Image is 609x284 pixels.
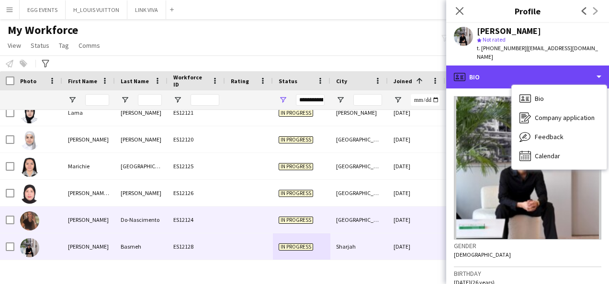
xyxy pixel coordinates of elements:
[79,41,100,50] span: Comms
[394,77,412,85] span: Joined
[512,89,607,108] div: Bio
[85,94,109,106] input: First Name Filter Input
[20,131,39,150] img: Lina Ahmad
[279,190,313,197] span: In progress
[31,41,49,50] span: Status
[411,94,440,106] input: Joined Filter Input
[20,77,36,85] span: Photo
[59,41,69,50] span: Tag
[388,126,445,153] div: [DATE]
[535,113,595,122] span: Company application
[168,153,225,179] div: ES12125
[62,180,115,206] div: [PERSON_NAME] [PERSON_NAME]
[535,94,544,103] span: Bio
[62,207,115,233] div: [PERSON_NAME]
[330,233,388,260] div: Sharjah
[454,241,601,250] h3: Gender
[20,211,39,230] img: Tania Do-Nascimento
[394,96,402,104] button: Open Filter Menu
[62,233,115,260] div: [PERSON_NAME]
[279,136,313,143] span: In progress
[75,39,104,52] a: Comms
[168,233,225,260] div: ES12128
[115,180,168,206] div: [PERSON_NAME]
[454,96,601,240] img: Crew avatar or photo
[330,126,388,153] div: [GEOGRAPHIC_DATA]
[388,233,445,260] div: [DATE]
[168,99,225,126] div: ES12121
[68,77,97,85] span: First Name
[279,163,313,170] span: In progress
[66,0,127,19] button: H_LOUIS VUITTON
[330,153,388,179] div: [GEOGRAPHIC_DATA]
[8,23,78,37] span: My Workforce
[27,39,53,52] a: Status
[454,251,511,258] span: [DEMOGRAPHIC_DATA]
[336,96,345,104] button: Open Filter Menu
[168,126,225,153] div: ES12120
[127,0,166,19] button: LINK VIVA
[173,74,208,88] span: Workforce ID
[20,158,39,177] img: Marichie Panganiban
[121,96,129,104] button: Open Filter Menu
[115,233,168,260] div: Basmeh
[477,44,598,60] span: | [EMAIL_ADDRESS][DOMAIN_NAME]
[20,104,39,123] img: Lama Ahmad
[62,126,115,153] div: [PERSON_NAME]
[388,207,445,233] div: [DATE]
[20,238,39,257] img: Mohammed Tariq Basmeh
[168,180,225,206] div: ES12126
[279,109,313,117] span: In progress
[454,269,601,278] h3: Birthday
[115,126,168,153] div: [PERSON_NAME]
[330,180,388,206] div: [GEOGRAPHIC_DATA]
[512,108,607,127] div: Company application
[115,153,168,179] div: [GEOGRAPHIC_DATA]
[62,99,115,126] div: Lama
[483,36,506,43] span: Not rated
[231,77,249,85] span: Rating
[477,27,541,35] div: [PERSON_NAME]
[353,94,382,106] input: City Filter Input
[138,94,162,106] input: Last Name Filter Input
[279,243,313,251] span: In progress
[40,58,51,69] app-action-btn: Advanced filters
[191,94,219,106] input: Workforce ID Filter Input
[68,96,77,104] button: Open Filter Menu
[115,207,168,233] div: Do-Nascimento
[4,39,25,52] a: View
[20,0,66,19] button: EGG EVENTS
[20,185,39,204] img: Sheena Catherine Pineda
[279,96,287,104] button: Open Filter Menu
[336,77,347,85] span: City
[8,41,21,50] span: View
[55,39,73,52] a: Tag
[330,99,388,126] div: [PERSON_NAME]
[446,66,609,88] div: Bio
[121,77,149,85] span: Last Name
[388,99,445,126] div: [DATE]
[477,44,527,52] span: t. [PHONE_NUMBER]
[388,153,445,179] div: [DATE]
[512,146,607,165] div: Calendar
[279,217,313,224] span: In progress
[535,132,564,141] span: Feedback
[330,207,388,233] div: [GEOGRAPHIC_DATA]
[279,77,297,85] span: Status
[115,99,168,126] div: [PERSON_NAME]
[512,127,607,146] div: Feedback
[388,180,445,206] div: [DATE]
[173,96,182,104] button: Open Filter Menu
[535,152,560,160] span: Calendar
[168,207,225,233] div: ES12124
[62,153,115,179] div: Marichie
[446,5,609,17] h3: Profile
